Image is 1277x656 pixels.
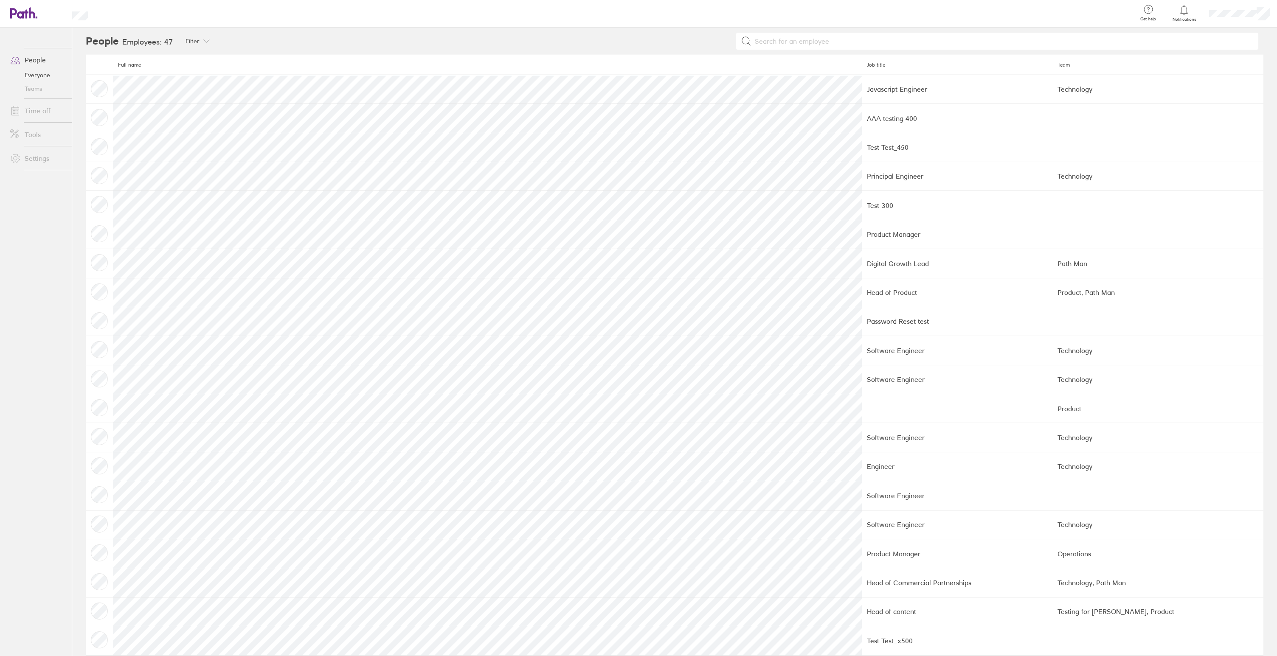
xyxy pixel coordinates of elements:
[1052,452,1263,481] td: Technology
[862,481,1052,510] td: Software Engineer
[1052,510,1263,539] td: Technology
[862,75,1052,104] td: Javascript Engineer
[186,38,200,45] span: Filter
[3,150,72,167] a: Settings
[862,220,1052,249] td: Product Manager
[862,452,1052,481] td: Engineer
[1052,423,1263,452] td: Technology
[862,597,1052,626] td: Head of content
[3,82,72,95] a: Teams
[3,68,72,82] a: Everyone
[862,626,1052,655] td: Test Test_x500
[862,55,1052,75] th: Job title
[862,539,1052,568] td: Product Manager
[862,365,1052,394] td: Software Engineer
[1170,17,1198,22] span: Notifications
[862,278,1052,307] td: Head of Product
[1052,539,1263,568] td: Operations
[862,307,1052,336] td: Password Reset test
[1052,394,1263,423] td: Product
[1134,17,1162,22] span: Get help
[862,249,1052,278] td: Digital Growth Lead
[862,104,1052,133] td: AAA testing 400
[862,191,1052,220] td: Test-300
[3,102,72,119] a: Time off
[1052,249,1263,278] td: Path Man
[86,28,119,55] h2: People
[1052,278,1263,307] td: Product, Path Man
[3,126,72,143] a: Tools
[1170,4,1198,22] a: Notifications
[862,568,1052,597] td: Head of Commercial Partnerships
[1052,365,1263,394] td: Technology
[113,55,862,75] th: Full name
[122,38,173,47] h3: Employees: 47
[862,423,1052,452] td: Software Engineer
[1052,162,1263,191] td: Technology
[862,133,1052,162] td: Test Test_450
[862,510,1052,539] td: Software Engineer
[862,336,1052,365] td: Software Engineer
[1052,75,1263,104] td: Technology
[1052,55,1263,75] th: Team
[1052,597,1263,626] td: Testing for [PERSON_NAME], Product
[751,33,1254,49] input: Search for an employee
[1052,568,1263,597] td: Technology, Path Man
[1052,336,1263,365] td: Technology
[862,162,1052,191] td: Principal Engineer
[3,51,72,68] a: People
